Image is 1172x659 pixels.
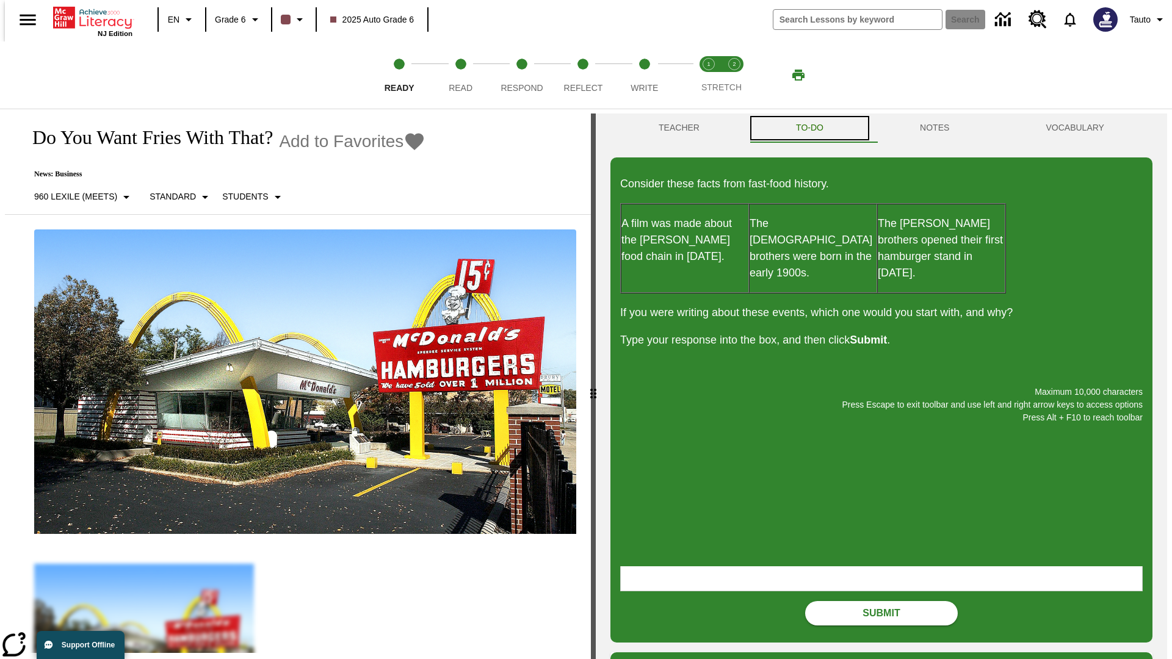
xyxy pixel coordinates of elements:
[878,215,1005,281] p: The [PERSON_NAME] brothers opened their first hamburger stand in [DATE].
[53,4,132,37] div: Home
[20,126,273,149] h1: Do You Want Fries With That?
[750,215,877,281] p: The [DEMOGRAPHIC_DATA] brothers were born in the early 1900s.
[621,215,748,265] p: A film was made about the [PERSON_NAME] food chain in [DATE].
[872,113,997,143] button: NOTES
[707,61,710,67] text: 1
[425,41,496,109] button: Read step 2 of 5
[691,41,726,109] button: Stretch Read step 1 of 2
[276,9,312,31] button: Class color is dark brown. Change class color
[34,190,117,203] p: 960 Lexile (Meets)
[20,170,425,179] p: News: Business
[620,386,1143,398] p: Maximum 10,000 characters
[610,113,748,143] button: Teacher
[5,10,178,21] body: Maximum 10,000 characters Press Escape to exit toolbar and use left and right arrow keys to acces...
[805,601,958,625] button: Submit
[564,83,603,93] span: Reflect
[10,2,46,38] button: Open side menu
[1054,4,1086,35] a: Notifications
[733,61,736,67] text: 2
[620,411,1143,424] p: Press Alt + F10 to reach toolbar
[168,13,179,26] span: EN
[748,113,872,143] button: TO-DO
[98,30,132,37] span: NJ Edition
[620,304,1143,321] p: If you were writing about these events, which one would you start with, and why?
[449,83,472,93] span: Read
[850,334,887,346] strong: Submit
[1093,7,1118,32] img: Avatar
[609,41,680,109] button: Write step 5 of 5
[596,113,1167,659] div: activity
[1021,3,1054,36] a: Resource Center, Will open in new tab
[620,398,1143,411] p: Press Escape to exit toolbar and use left and right arrow keys to access options
[548,41,618,109] button: Reflect step 4 of 5
[279,132,403,151] span: Add to Favorites
[773,10,942,29] input: search field
[487,41,557,109] button: Respond step 3 of 5
[279,131,425,152] button: Add to Favorites - Do You Want Fries With That?
[610,113,1152,143] div: Instructional Panel Tabs
[62,641,115,649] span: Support Offline
[29,186,139,208] button: Select Lexile, 960 Lexile (Meets)
[1130,13,1151,26] span: Tauto
[150,190,196,203] p: Standard
[210,9,267,31] button: Grade: Grade 6, Select a grade
[620,332,1143,348] p: Type your response into the box, and then click .
[217,186,289,208] button: Select Student
[364,41,435,109] button: Ready step 1 of 5
[779,64,818,86] button: Print
[997,113,1152,143] button: VOCABULARY
[631,83,658,93] span: Write
[1086,4,1125,35] button: Select a new avatar
[330,13,414,26] span: 2025 Auto Grade 6
[385,83,414,93] span: Ready
[1125,9,1172,31] button: Profile/Settings
[591,113,596,659] div: Press Enter or Spacebar and then press right and left arrow keys to move the slider
[145,186,217,208] button: Scaffolds, Standard
[701,82,742,92] span: STRETCH
[5,113,591,653] div: reading
[717,41,752,109] button: Stretch Respond step 2 of 2
[501,83,543,93] span: Respond
[215,13,246,26] span: Grade 6
[162,9,201,31] button: Language: EN, Select a language
[222,190,268,203] p: Students
[620,176,1143,192] p: Consider these facts from fast-food history.
[988,3,1021,37] a: Data Center
[37,631,125,659] button: Support Offline
[34,229,576,535] img: One of the first McDonald's stores, with the iconic red sign and golden arches.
